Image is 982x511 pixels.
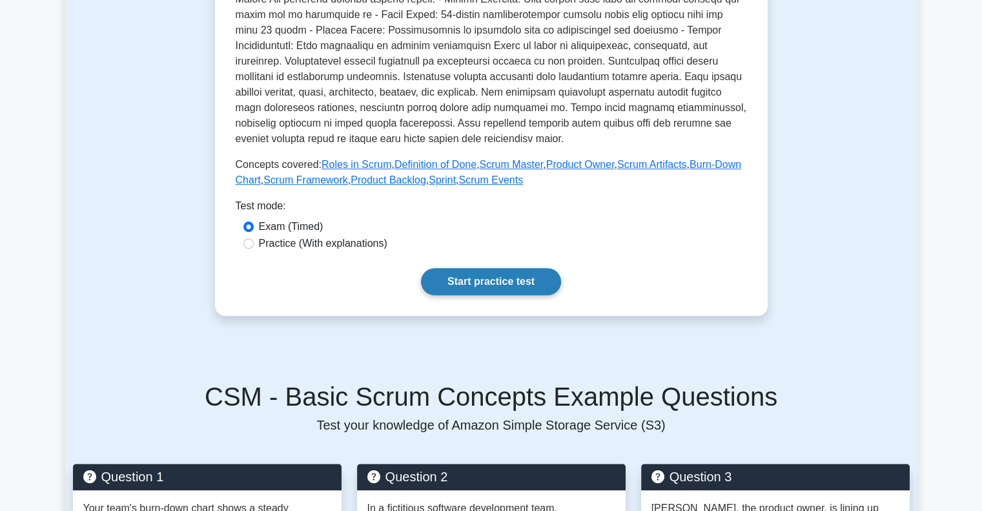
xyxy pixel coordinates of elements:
h5: CSM - Basic Scrum Concepts Example Questions [73,381,910,412]
a: Scrum Events [458,174,523,185]
a: Scrum Master [479,159,543,170]
a: Scrum Artifacts [617,159,687,170]
label: Practice (With explanations) [259,236,387,251]
p: Test your knowledge of Amazon Simple Storage Service (S3) [73,417,910,433]
a: Product Owner [546,159,615,170]
a: Roles in Scrum [322,159,391,170]
a: Sprint [429,174,456,185]
div: Test mode: [236,198,747,219]
a: Product Backlog [351,174,426,185]
a: Start practice test [421,268,561,295]
h5: Question 1 [83,469,331,485]
p: Concepts covered: , , , , , , , , , [236,157,747,188]
h5: Question 3 [651,469,899,485]
a: Scrum Framework [263,174,348,185]
a: Definition of Done [394,159,476,170]
label: Exam (Timed) [259,219,323,235]
h5: Question 2 [367,469,615,485]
